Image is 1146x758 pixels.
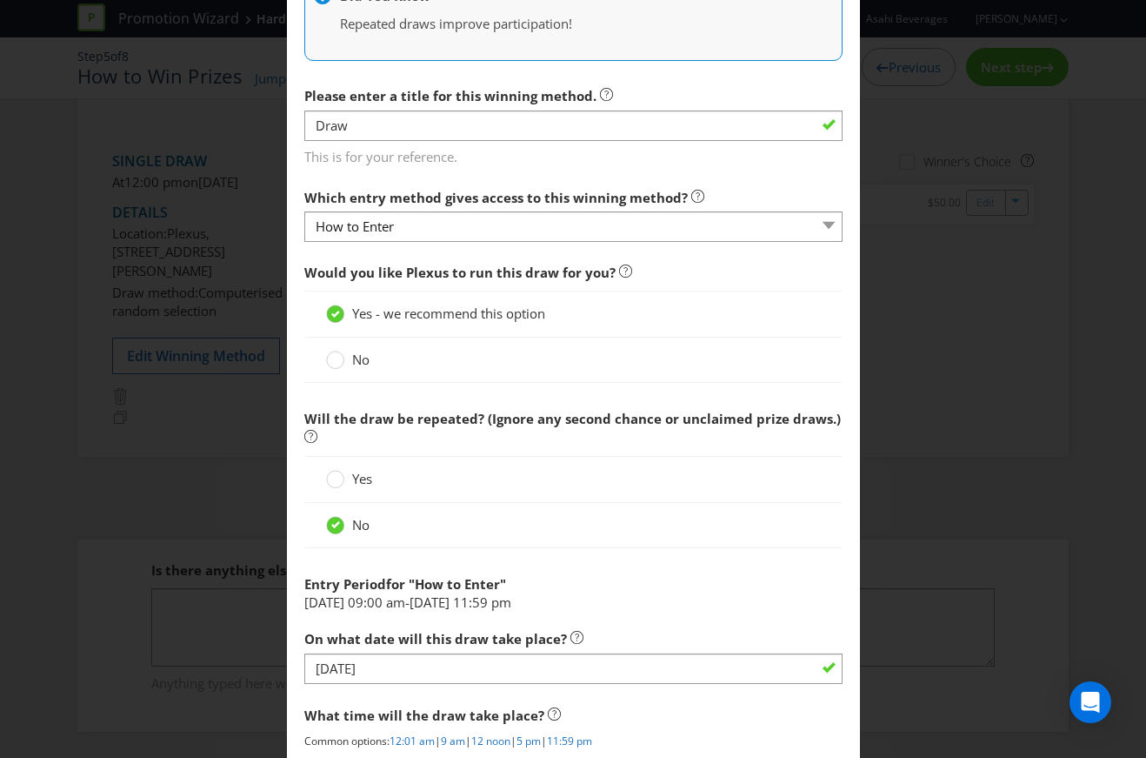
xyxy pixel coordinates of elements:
[453,594,511,611] span: 11:59 pm
[510,734,516,748] span: |
[304,410,841,427] span: Will the draw be repeated? (Ignore any second chance or unclaimed prize draws.)
[304,189,688,206] span: Which entry method gives access to this winning method?
[304,142,843,167] span: This is for your reference.
[386,575,415,593] span: for "
[348,594,405,611] span: 09:00 am
[352,305,545,322] span: Yes - we recommend this option
[405,594,410,611] span: -
[500,575,506,593] span: "
[516,734,541,748] a: 5 pm
[352,470,372,487] span: Yes
[410,594,450,611] span: [DATE]
[547,734,592,748] a: 11:59 pm
[541,734,547,748] span: |
[1069,681,1111,723] div: Open Intercom Messenger
[390,734,435,748] a: 12:01 am
[304,734,390,748] span: Common options:
[471,734,510,748] a: 12 noon
[304,87,596,104] span: Please enter a title for this winning method.
[304,707,544,724] span: What time will the draw take place?
[352,351,370,368] span: No
[415,575,500,593] span: How to Enter
[304,594,344,611] span: [DATE]
[435,734,441,748] span: |
[304,630,567,647] span: On what date will this draw take place?
[352,516,370,533] span: No
[441,734,465,748] a: 9 am
[340,15,790,33] p: Repeated draws improve participation!
[465,734,471,748] span: |
[304,654,843,684] input: DD/MM/YYYY
[304,264,616,281] span: Would you like Plexus to run this draw for you?
[304,575,386,593] span: Entry Period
